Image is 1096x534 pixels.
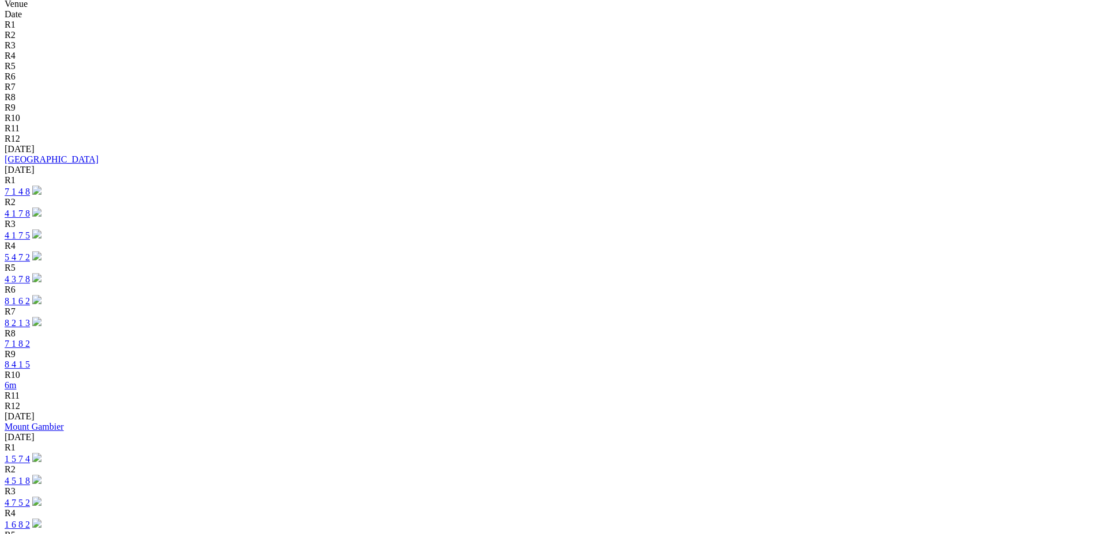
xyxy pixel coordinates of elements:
[5,391,1091,401] div: R11
[32,453,41,462] img: play-circle.svg
[5,432,1091,442] div: [DATE]
[5,476,30,486] a: 4 5 1 8
[5,498,30,508] a: 4 7 5 2
[32,185,41,195] img: play-circle.svg
[32,497,41,506] img: play-circle.svg
[5,328,1091,339] div: R8
[5,520,30,529] a: 1 6 8 2
[5,123,1091,134] div: R11
[5,380,16,390] a: 6m
[5,144,1091,154] div: [DATE]
[5,318,30,328] a: 8 2 1 3
[5,306,1091,317] div: R7
[5,401,1091,411] div: R12
[5,349,1091,359] div: R9
[5,285,1091,295] div: R6
[32,518,41,528] img: play-circle.svg
[32,475,41,484] img: play-circle.svg
[5,359,30,369] a: 8 4 1 5
[5,209,30,218] a: 4 1 7 8
[5,197,1091,207] div: R2
[5,219,1091,229] div: R3
[5,30,1091,40] div: R2
[5,61,1091,71] div: R5
[5,113,1091,123] div: R10
[5,263,1091,273] div: R5
[5,274,30,284] a: 4 3 7 8
[5,411,1091,422] div: [DATE]
[5,296,30,306] a: 8 1 6 2
[5,422,64,431] a: Mount Gambier
[5,82,1091,92] div: R7
[5,454,30,464] a: 1 5 7 4
[5,175,1091,185] div: R1
[5,230,30,240] a: 4 1 7 5
[5,464,1091,475] div: R2
[32,251,41,260] img: play-circle.svg
[32,295,41,304] img: play-circle.svg
[5,370,1091,380] div: R10
[5,165,1091,175] div: [DATE]
[5,486,1091,497] div: R3
[5,442,1091,453] div: R1
[5,134,1091,144] div: R12
[5,187,30,196] a: 7 1 4 8
[5,51,1091,61] div: R4
[5,241,1091,251] div: R4
[5,339,30,349] a: 7 1 8 2
[5,92,1091,103] div: R8
[32,207,41,217] img: play-circle.svg
[5,9,1091,20] div: Date
[5,40,1091,51] div: R3
[5,71,1091,82] div: R6
[5,103,1091,113] div: R9
[32,273,41,282] img: play-circle.svg
[5,154,98,164] a: [GEOGRAPHIC_DATA]
[5,252,30,262] a: 5 4 7 2
[5,20,1091,30] div: R1
[32,229,41,238] img: play-circle.svg
[32,317,41,326] img: play-circle.svg
[5,508,1091,518] div: R4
